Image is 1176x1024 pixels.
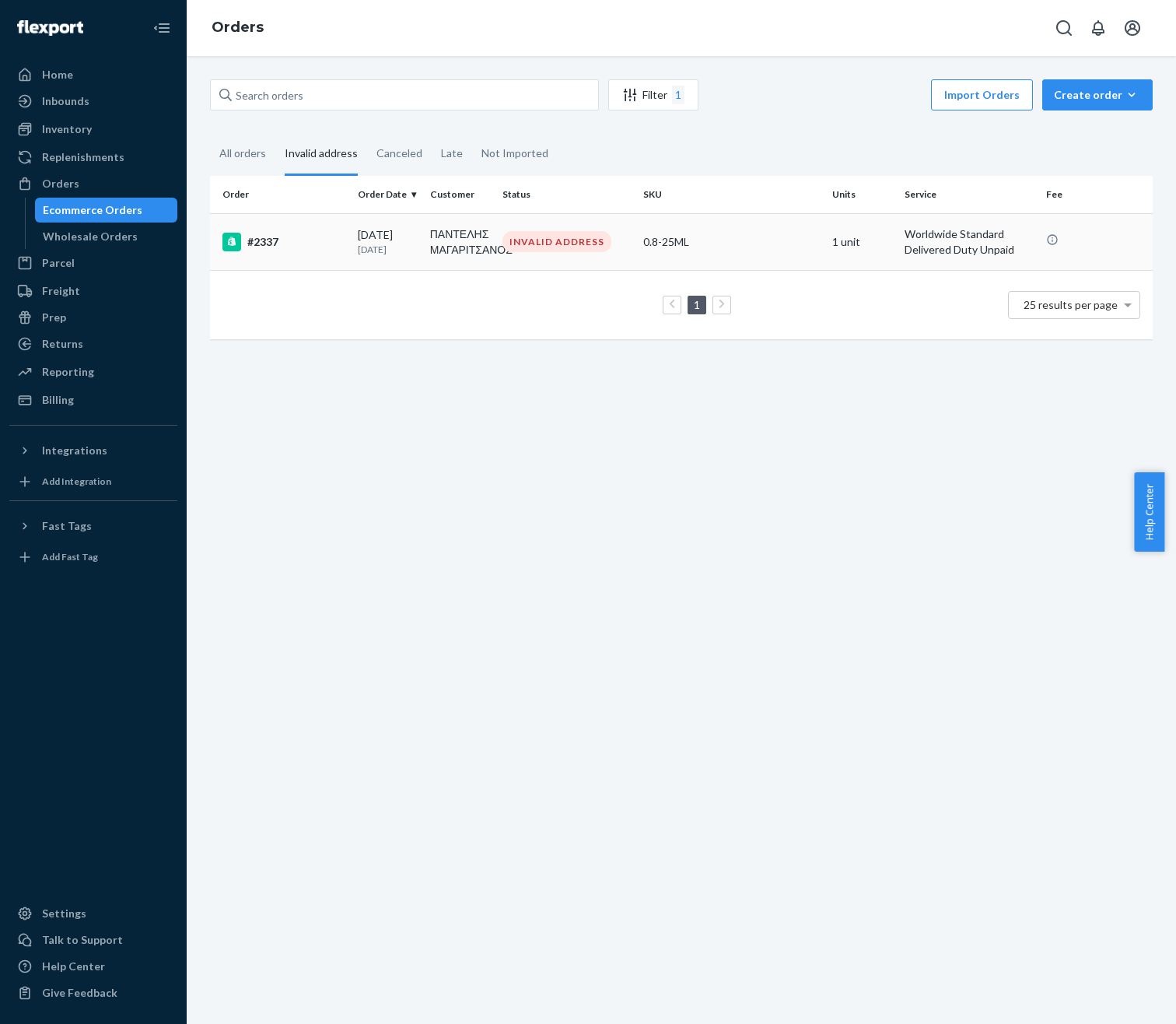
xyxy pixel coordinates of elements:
[42,518,92,534] div: Fast Tags
[42,336,83,352] div: Returns
[42,364,94,380] div: Reporting
[9,980,177,1005] button: Give Feedback
[1048,12,1080,44] button: Open Search Box
[42,985,117,1001] div: Give Feedback
[42,392,74,408] div: Billing
[42,93,89,109] div: Inbounds
[931,79,1033,110] button: Import Orders
[42,443,107,458] div: Integrations
[9,469,177,494] a: Add Integration
[352,176,424,213] th: Order Date
[42,149,124,165] div: Replenishments
[376,133,422,174] div: Canceled
[9,62,177,87] a: Home
[43,229,138,244] div: Wholesale Orders
[358,243,418,256] p: [DATE]
[42,121,92,137] div: Inventory
[1117,12,1148,44] button: Open account menu
[672,86,684,104] div: 1
[1024,298,1118,311] span: 25 results per page
[898,176,1040,213] th: Service
[9,171,177,196] a: Orders
[430,188,490,201] div: Customer
[35,224,178,249] a: Wholesale Orders
[9,331,177,356] a: Returns
[1134,472,1164,552] button: Help Center
[42,283,80,299] div: Freight
[9,251,177,275] a: Parcel
[424,213,496,270] td: ΠΑΝΤΕΛΗΣ ΜΑΓΑΡΙΤΣΑΝΟΣ
[9,89,177,114] a: Inbounds
[9,279,177,303] a: Freight
[212,19,264,36] a: Orders
[285,133,358,176] div: Invalid address
[9,438,177,463] button: Integrations
[608,79,698,110] button: Filter
[9,954,177,979] a: Help Center
[42,959,105,974] div: Help Center
[9,145,177,170] a: Replenishments
[358,227,418,256] div: [DATE]
[826,176,898,213] th: Units
[441,133,463,174] div: Late
[43,202,142,218] div: Ecommerce Orders
[42,906,86,921] div: Settings
[9,117,177,142] a: Inventory
[9,928,177,952] a: Talk to Support
[42,550,98,563] div: Add Fast Tag
[1040,176,1153,213] th: Fee
[9,545,177,570] a: Add Fast Tag
[42,310,66,325] div: Prep
[42,176,79,191] div: Orders
[481,133,548,174] div: Not Imported
[199,5,276,51] ol: breadcrumbs
[9,514,177,538] button: Fast Tags
[42,932,123,948] div: Talk to Support
[643,234,819,250] div: 0.8-25ML
[609,86,698,104] div: Filter
[17,20,83,36] img: Flexport logo
[222,233,345,251] div: #2337
[42,67,73,82] div: Home
[9,388,177,412] a: Billing
[691,298,703,311] a: Page 1 is your current page
[210,176,352,213] th: Order
[146,12,177,44] button: Close Navigation
[1083,12,1114,44] button: Open notifications
[42,475,111,488] div: Add Integration
[9,901,177,926] a: Settings
[219,133,266,174] div: All orders
[42,255,75,271] div: Parcel
[826,213,898,270] td: 1 unit
[496,176,638,213] th: Status
[1054,87,1141,103] div: Create order
[637,176,825,213] th: SKU
[210,79,599,110] input: Search orders
[9,305,177,330] a: Prep
[9,359,177,384] a: Reporting
[35,198,178,223] a: Ecommerce Orders
[502,231,611,252] div: INVALID ADDRESS
[1042,79,1153,110] button: Create order
[905,226,1034,258] p: Worldwide Standard Delivered Duty Unpaid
